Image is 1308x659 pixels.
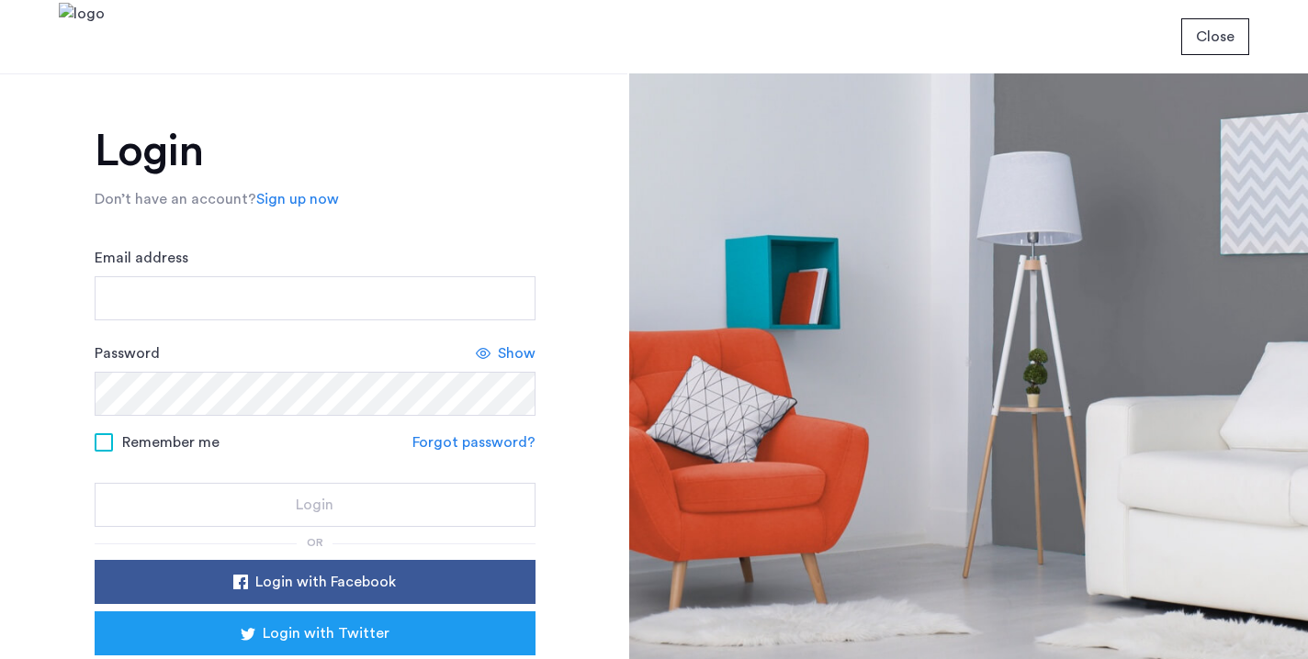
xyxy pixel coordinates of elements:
[255,571,396,593] span: Login with Facebook
[95,192,256,207] span: Don’t have an account?
[412,431,536,453] a: Forgot password?
[296,494,333,516] span: Login
[95,483,536,527] button: button
[95,342,160,364] label: Password
[95,611,536,655] button: button
[307,537,323,548] span: or
[498,342,536,364] span: Show
[95,560,536,604] button: button
[1181,18,1249,55] button: button
[95,247,188,269] label: Email address
[59,3,105,72] img: logo
[122,431,220,453] span: Remember me
[256,188,339,210] a: Sign up now
[1196,26,1235,48] span: Close
[263,622,389,644] span: Login with Twitter
[95,129,536,173] h1: Login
